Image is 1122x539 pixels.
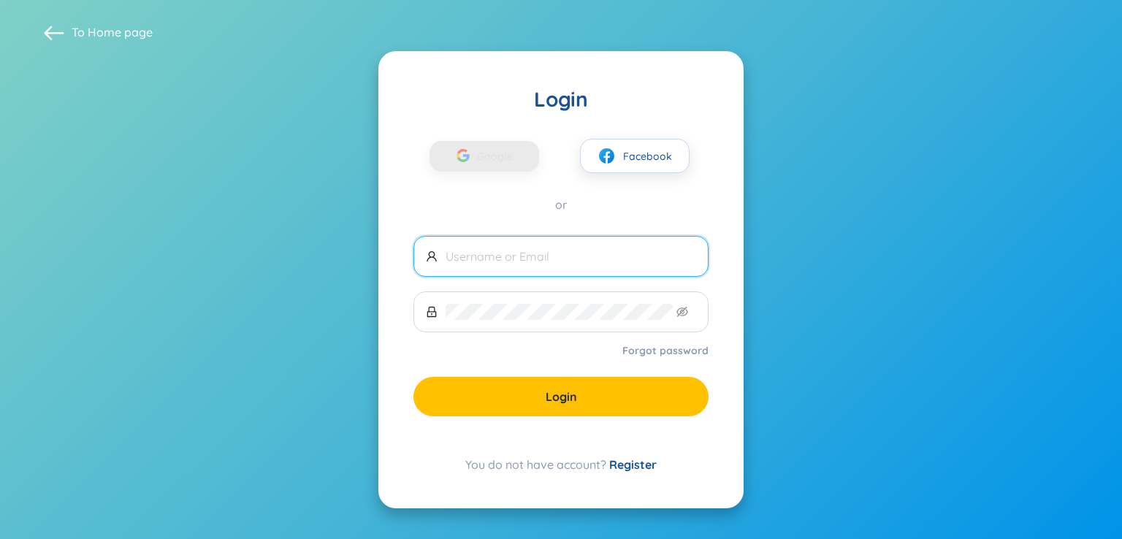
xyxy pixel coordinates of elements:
a: Home page [88,25,153,39]
input: Username or Email [446,248,696,264]
span: Login [546,389,577,405]
span: To [72,24,153,40]
span: eye-invisible [676,306,688,318]
button: Google [430,141,539,172]
span: lock [426,306,438,318]
img: facebook [598,147,616,165]
div: You do not have account? [413,456,709,473]
button: facebookFacebook [580,139,690,173]
span: Facebook [623,148,672,164]
a: Forgot password [622,343,709,358]
span: user [426,251,438,262]
div: Login [413,86,709,112]
div: or [413,196,709,213]
span: Google [477,141,519,172]
button: Login [413,377,709,416]
a: Register [609,457,657,472]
